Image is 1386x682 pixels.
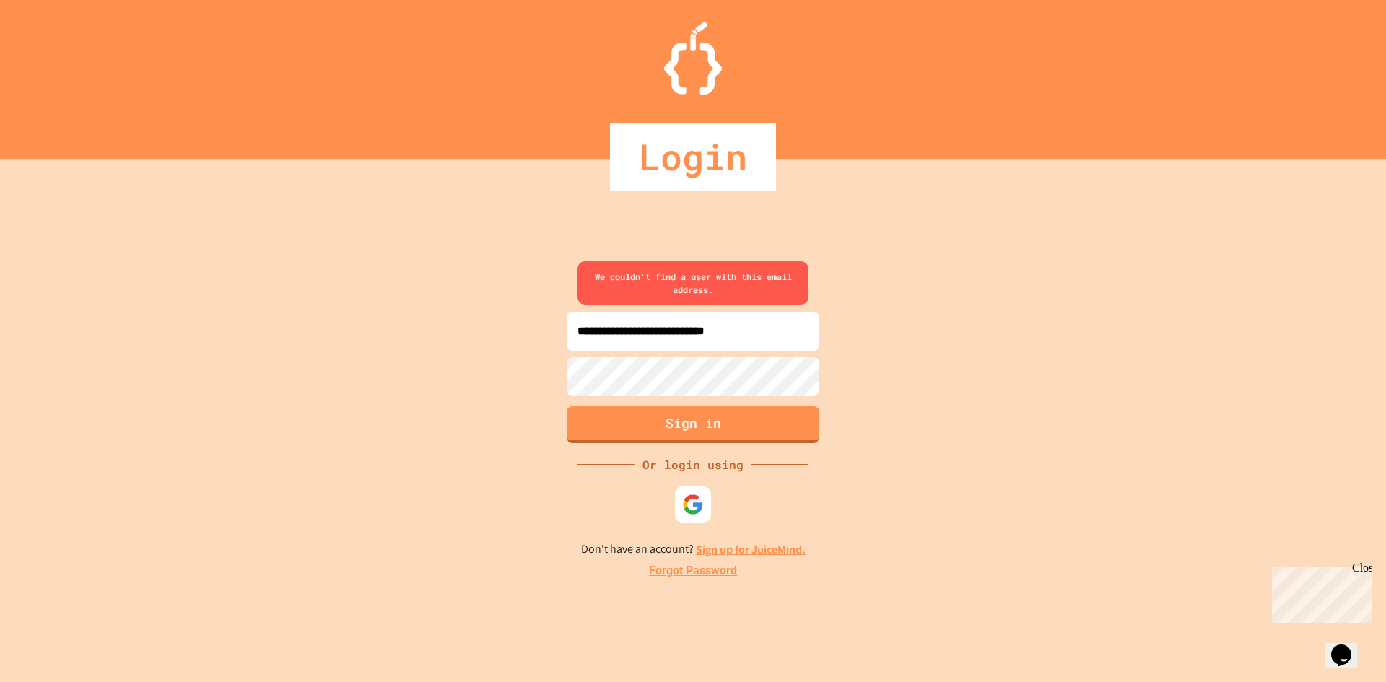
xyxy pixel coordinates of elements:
[1266,561,1372,623] iframe: chat widget
[577,261,808,305] div: We couldn't find a user with this email address.
[649,562,737,580] a: Forgot Password
[6,6,100,92] div: Chat with us now!Close
[664,22,722,95] img: Logo.svg
[696,542,806,557] a: Sign up for JuiceMind.
[635,456,751,473] div: Or login using
[682,494,704,515] img: google-icon.svg
[610,123,776,191] div: Login
[1325,624,1372,668] iframe: chat widget
[567,406,819,443] button: Sign in
[581,541,806,559] p: Don't have an account?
